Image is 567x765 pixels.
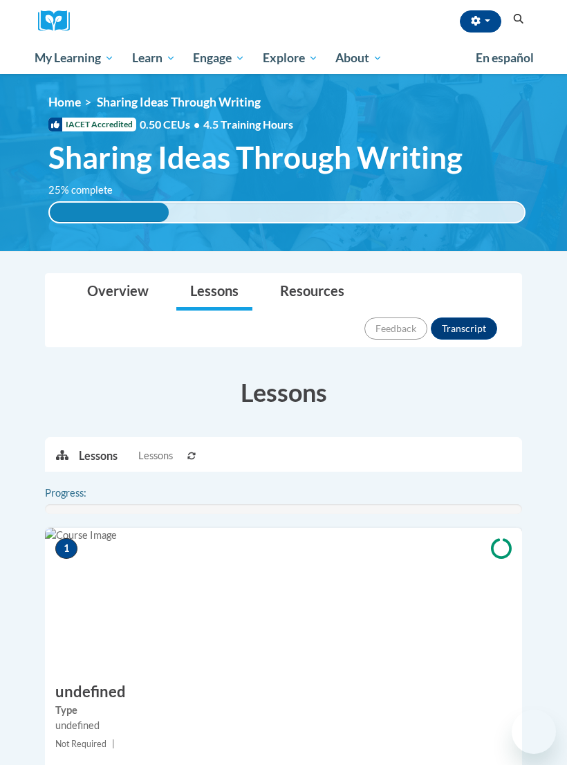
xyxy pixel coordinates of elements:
[203,118,293,131] span: 4.5 Training Hours
[48,139,463,176] span: Sharing Ideas Through Writing
[335,50,382,66] span: About
[176,274,252,311] a: Lessons
[263,50,318,66] span: Explore
[184,42,254,74] a: Engage
[79,448,118,463] p: Lessons
[50,203,169,222] div: 25% complete
[327,42,392,74] a: About
[97,95,261,109] span: Sharing Ideas Through Writing
[140,117,203,132] span: 0.50 CEUs
[508,11,529,28] button: Search
[194,118,200,131] span: •
[48,118,136,131] span: IACET Accredited
[48,183,128,198] label: 25% complete
[26,42,123,74] a: My Learning
[45,486,124,501] label: Progress:
[112,739,115,749] span: |
[138,448,173,463] span: Lessons
[24,42,543,74] div: Main menu
[254,42,327,74] a: Explore
[45,528,522,666] img: Course Image
[512,710,556,754] iframe: Button to launch messaging window
[45,375,522,409] h3: Lessons
[35,50,114,66] span: My Learning
[266,274,358,311] a: Resources
[193,50,245,66] span: Engage
[55,538,77,559] span: 1
[364,317,427,340] button: Feedback
[132,50,176,66] span: Learn
[431,317,497,340] button: Transcript
[467,44,543,73] a: En español
[476,50,534,65] span: En español
[55,718,512,733] div: undefined
[73,274,162,311] a: Overview
[55,739,106,749] span: Not Required
[45,681,522,703] h3: undefined
[123,42,185,74] a: Learn
[38,10,80,32] a: Cox Campus
[48,95,81,109] a: Home
[55,703,512,718] label: Type
[460,10,501,33] button: Account Settings
[38,10,80,32] img: Logo brand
